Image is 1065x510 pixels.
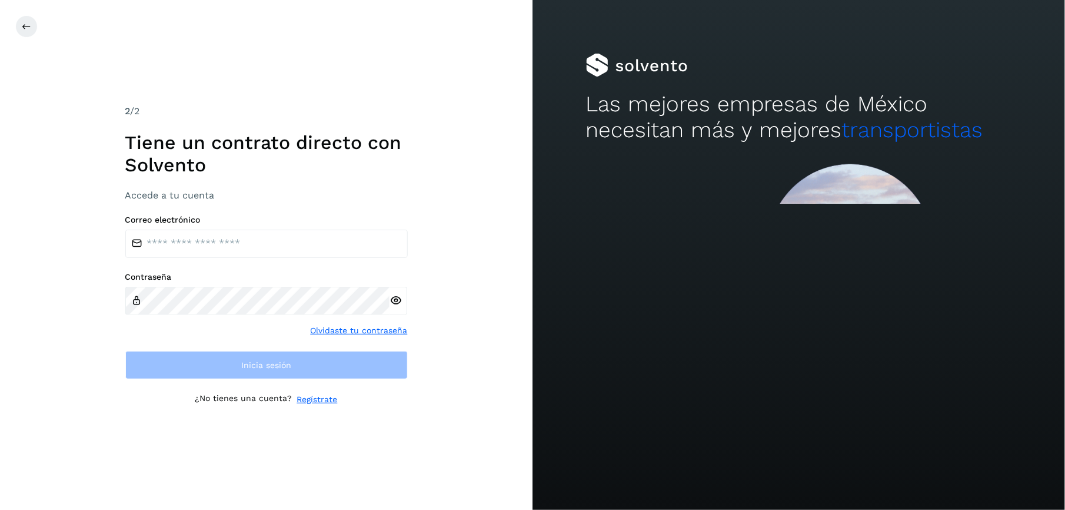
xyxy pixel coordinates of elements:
label: Contraseña [125,272,408,282]
h3: Accede a tu cuenta [125,190,408,201]
label: Correo electrónico [125,215,408,225]
span: Inicia sesión [241,361,291,369]
span: 2 [125,105,131,117]
button: Inicia sesión [125,351,408,379]
span: transportistas [842,117,983,143]
a: Olvidaste tu contraseña [311,324,408,337]
div: /2 [125,104,408,118]
h2: Las mejores empresas de México necesitan más y mejores [586,91,1012,144]
p: ¿No tienes una cuenta? [195,393,292,406]
a: Regístrate [297,393,338,406]
h1: Tiene un contrato directo con Solvento [125,131,408,177]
